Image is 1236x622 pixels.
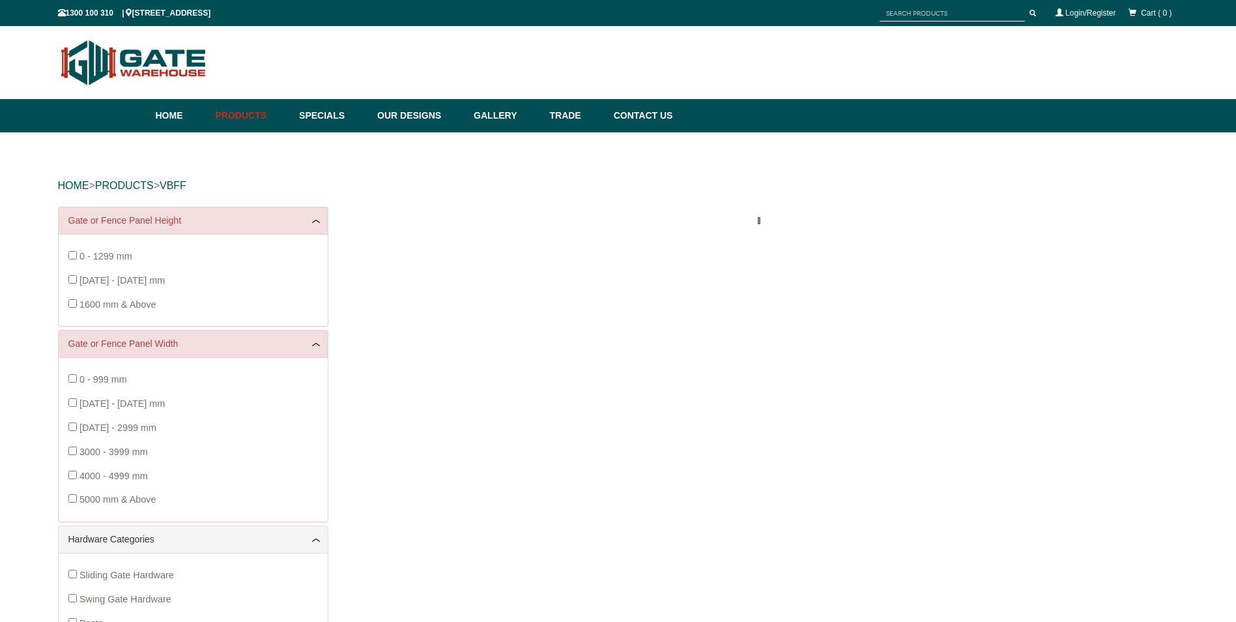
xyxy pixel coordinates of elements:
[758,217,768,224] img: please_wait.gif
[209,99,293,132] a: Products
[58,180,89,191] a: HOME
[79,447,148,457] span: 3000 - 3999 mm
[79,471,148,481] span: 4000 - 4999 mm
[607,99,673,132] a: Contact Us
[371,99,467,132] a: Our Designs
[95,180,154,191] a: PRODUCTS
[79,422,156,433] span: [DATE] - 2999 mm
[68,533,318,546] a: Hardware Categories
[79,398,165,409] span: [DATE] - [DATE] mm
[68,214,318,228] a: Gate or Fence Panel Height
[79,275,165,286] span: [DATE] - [DATE] mm
[79,570,174,580] span: Sliding Gate Hardware
[58,8,211,18] span: 1300 100 310 | [STREET_ADDRESS]
[79,374,127,385] span: 0 - 999 mm
[58,33,210,93] img: Gate Warehouse
[160,180,186,191] a: VBFF
[79,494,156,505] span: 5000 mm & Above
[543,99,607,132] a: Trade
[156,99,209,132] a: Home
[58,165,1179,207] div: > >
[79,251,132,261] span: 0 - 1299 mm
[79,299,156,310] span: 1600 mm & Above
[1065,8,1115,18] a: Login/Register
[1141,8,1171,18] span: Cart ( 0 )
[880,5,1025,22] input: SEARCH PRODUCTS
[467,99,543,132] a: Gallery
[79,594,171,604] span: Swing Gate Hardware
[68,337,318,351] a: Gate or Fence Panel Width
[293,99,371,132] a: Specials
